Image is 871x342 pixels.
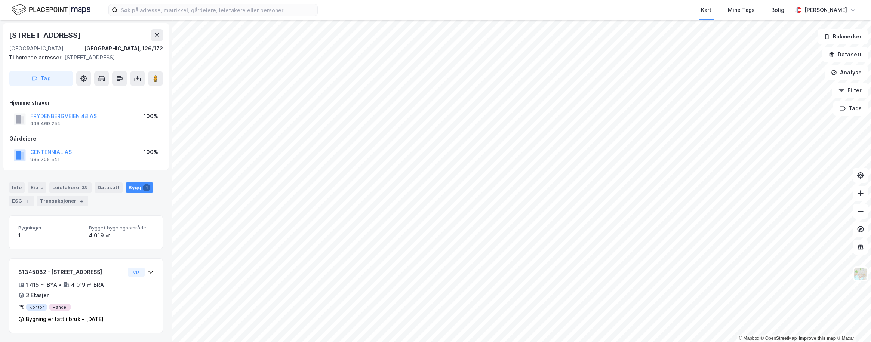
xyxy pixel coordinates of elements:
span: Tilhørende adresser: [9,54,64,61]
button: Vis [128,268,145,277]
button: Filter [832,83,868,98]
button: Bokmerker [818,29,868,44]
iframe: Chat Widget [834,306,871,342]
div: Info [9,182,25,193]
div: 1 [24,197,31,205]
a: Improve this map [799,336,836,341]
div: Transaksjoner [37,196,88,206]
div: 81345082 - [STREET_ADDRESS] [18,268,125,277]
div: Bygning er tatt i bruk - [DATE] [26,315,104,324]
div: [GEOGRAPHIC_DATA] [9,44,64,53]
div: 935 705 541 [30,157,60,163]
div: 1 415 ㎡ BYA [26,280,57,289]
img: logo.f888ab2527a4732fd821a326f86c7f29.svg [12,3,90,16]
div: 4 [78,197,85,205]
span: Bygninger [18,225,83,231]
button: Tags [833,101,868,116]
div: 4 019 ㎡ [89,231,154,240]
div: 100% [144,148,158,157]
div: Bygg [126,182,153,193]
div: 1 [143,184,150,191]
img: Z [853,267,868,281]
a: OpenStreetMap [761,336,797,341]
div: 1 [18,231,83,240]
div: 100% [144,112,158,121]
div: Leietakere [49,182,92,193]
div: 33 [80,184,89,191]
div: Kontrollprogram for chat [834,306,871,342]
div: Kart [701,6,711,15]
div: [PERSON_NAME] [804,6,847,15]
div: • [59,282,62,288]
button: Analyse [825,65,868,80]
div: [STREET_ADDRESS] [9,29,82,41]
div: Datasett [95,182,123,193]
div: Eiere [28,182,46,193]
div: Hjemmelshaver [9,98,163,107]
input: Søk på adresse, matrikkel, gårdeiere, leietakere eller personer [118,4,317,16]
div: 3 Etasjer [26,291,49,300]
button: Tag [9,71,73,86]
span: Bygget bygningsområde [89,225,154,231]
div: Bolig [771,6,784,15]
div: 4 019 ㎡ BRA [71,280,104,289]
a: Mapbox [739,336,759,341]
div: Gårdeiere [9,134,163,143]
div: 993 469 254 [30,121,61,127]
div: [GEOGRAPHIC_DATA], 126/172 [84,44,163,53]
div: ESG [9,196,34,206]
div: [STREET_ADDRESS] [9,53,157,62]
div: Mine Tags [728,6,755,15]
button: Datasett [822,47,868,62]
